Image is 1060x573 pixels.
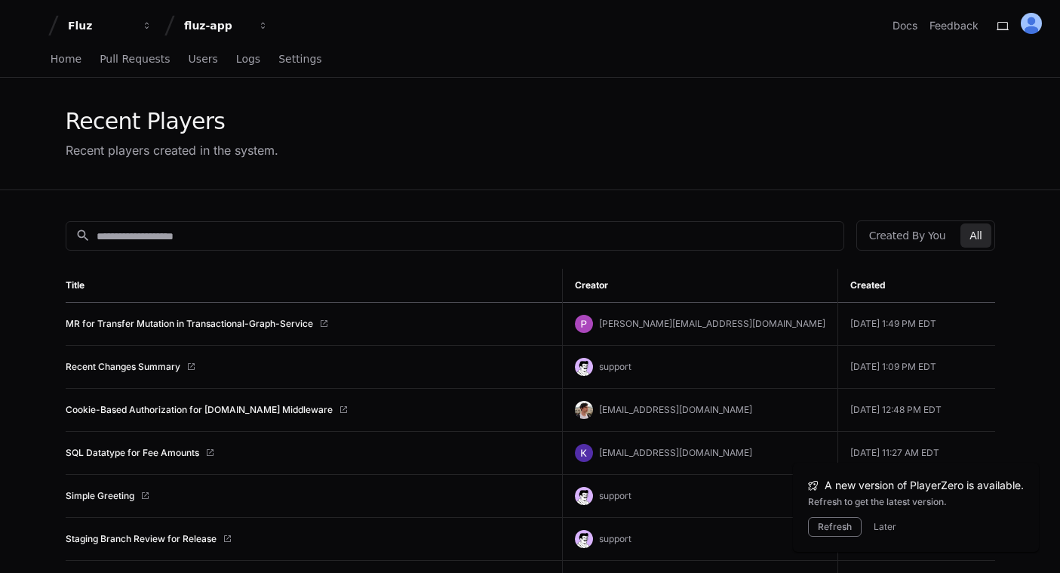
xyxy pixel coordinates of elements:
[66,269,563,303] th: Title
[960,223,991,248] button: All
[278,42,321,77] a: Settings
[66,318,313,330] a: MR for Transfer Mutation in Transactional-Graph-Service
[599,533,631,544] span: support
[575,315,593,333] img: ACg8ocJA9PJr1KLZgclAnrzZuEv3h5WI3Kom70sixRd7AbMHj-sukw=s96-c
[563,269,838,303] th: Creator
[189,42,218,77] a: Users
[236,54,260,63] span: Logs
[599,361,631,372] span: support
[838,269,995,303] th: Created
[929,18,979,33] button: Feedback
[66,141,278,159] div: Recent players created in the system.
[860,223,954,248] button: Created By You
[278,54,321,63] span: Settings
[838,432,995,475] td: [DATE] 11:27 AM EDT
[236,42,260,77] a: Logs
[66,447,199,459] a: SQL Datatype for Fee Amounts
[575,487,593,505] img: avatar
[62,12,158,39] button: Fluz
[184,18,249,33] div: fluz-app
[893,18,917,33] a: Docs
[599,447,752,458] span: [EMAIL_ADDRESS][DOMAIN_NAME]
[66,108,278,135] div: Recent Players
[838,346,995,389] td: [DATE] 1:09 PM EDT
[1012,523,1052,564] iframe: Open customer support
[100,54,170,63] span: Pull Requests
[838,303,995,346] td: [DATE] 1:49 PM EDT
[874,521,896,533] button: Later
[1021,13,1042,34] img: ALV-UjVD7KG1tMa88xDDI9ymlYHiJUIeQmn4ZkcTNlvp35G3ZPz_-IcYruOZ3BUwjg3IAGqnc7NeBF4ak2m6018ZT2E_fm5QU...
[599,318,825,329] span: [PERSON_NAME][EMAIL_ADDRESS][DOMAIN_NAME]
[575,401,593,419] img: ACg8ocKWZgxyenETUEHeTXt0IX-Ztdq-PR88pvzKRyS2_vUBA6b1xQg=s96-c
[825,478,1024,493] span: A new version of PlayerZero is available.
[189,54,218,63] span: Users
[808,517,862,537] button: Refresh
[838,389,995,432] td: [DATE] 12:48 PM EDT
[575,530,593,548] img: avatar
[599,490,631,501] span: support
[51,42,81,77] a: Home
[808,496,1024,508] div: Refresh to get the latest version.
[66,490,134,502] a: Simple Greeting
[68,18,133,33] div: Fluz
[575,444,593,462] img: ACg8ocKYBhpekE0Hyv2bVe9YHZFFy8zuSV2tFDBhb5Gf1w93xO_wjg=s96-c
[66,361,180,373] a: Recent Changes Summary
[51,54,81,63] span: Home
[599,404,752,415] span: [EMAIL_ADDRESS][DOMAIN_NAME]
[75,228,91,243] mat-icon: search
[100,42,170,77] a: Pull Requests
[66,404,333,416] a: Cookie-Based Authorization for [DOMAIN_NAME] Middleware
[178,12,275,39] button: fluz-app
[66,533,217,545] a: Staging Branch Review for Release
[575,358,593,376] img: avatar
